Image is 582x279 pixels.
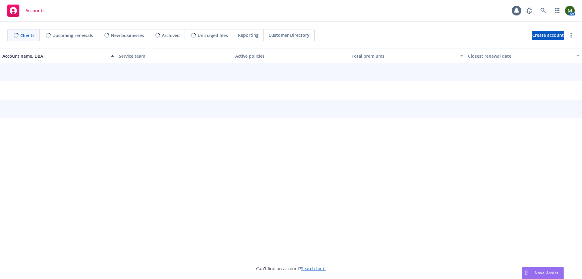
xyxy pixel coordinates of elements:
a: Report a Bug [523,5,535,17]
img: photo [565,6,575,15]
div: Drag to move [522,267,530,279]
a: Accounts [5,2,47,19]
button: Total premiums [349,49,466,63]
span: Customer Directory [269,32,309,38]
button: Active policies [233,49,349,63]
a: more [567,32,575,39]
div: Closest renewal date [468,53,573,59]
span: Create account [532,29,564,41]
span: Accounts [25,8,45,13]
a: Search [537,5,549,17]
span: Upcoming renewals [52,32,93,39]
span: New businesses [111,32,144,39]
a: Search for it [301,266,326,271]
button: Closest renewal date [466,49,582,63]
div: Active policies [235,53,347,59]
a: Create account [532,31,564,40]
div: Service team [119,53,230,59]
div: Total premiums [352,53,457,59]
span: Nova Assist [535,270,559,275]
div: Account name, DBA [2,53,107,59]
span: Reporting [238,32,259,38]
button: Service team [116,49,233,63]
span: Can't find an account? [256,265,326,272]
a: Switch app [551,5,563,17]
button: Nova Assist [522,267,564,279]
span: Archived [162,32,180,39]
span: Untriaged files [198,32,228,39]
span: Clients [20,32,35,39]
